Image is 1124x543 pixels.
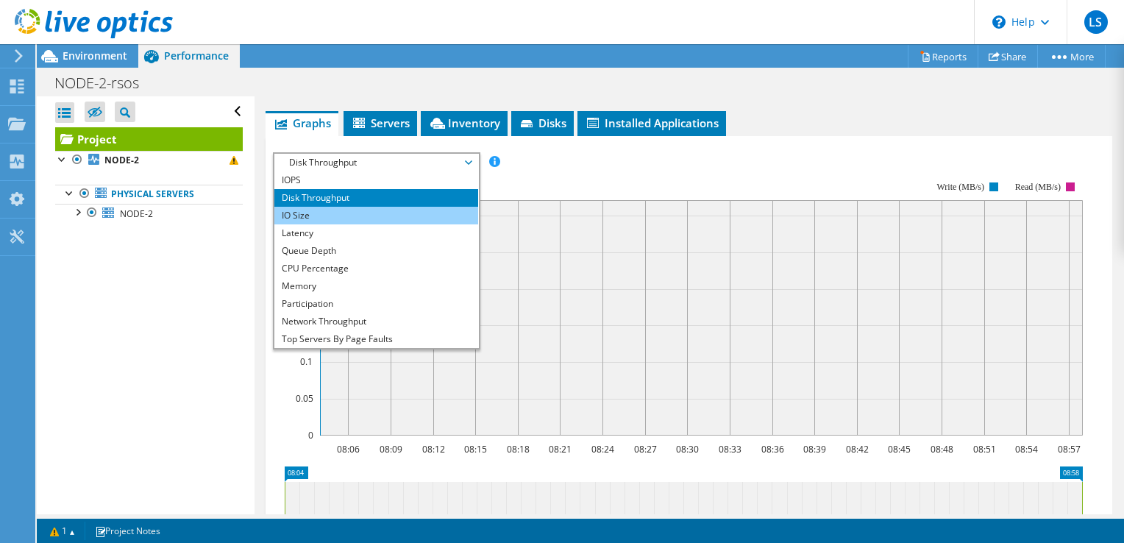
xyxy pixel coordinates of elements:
text: 08:39 [803,443,825,455]
a: Reports [908,45,978,68]
text: 08:18 [506,443,529,455]
svg: \n [992,15,1006,29]
li: Disk Throughput [274,189,478,207]
li: Queue Depth [274,242,478,260]
a: 1 [40,522,85,540]
a: NODE-2 [55,151,243,170]
text: 08:27 [633,443,656,455]
b: NODE-2 [104,154,139,166]
span: Environment [63,49,127,63]
li: Memory [274,277,478,295]
a: Physical Servers [55,185,243,204]
h1: NODE-2-rsos [48,75,162,91]
span: Installed Applications [585,116,719,130]
span: Graphs [273,116,331,130]
span: Servers [351,116,410,130]
text: 08:48 [930,443,953,455]
text: Read (MB/s) [1014,182,1060,192]
span: LS [1084,10,1108,34]
span: Performance [164,49,229,63]
text: 08:51 [972,443,995,455]
text: 08:54 [1014,443,1037,455]
span: Inventory [428,116,500,130]
text: 0 [308,429,313,441]
a: NODE-2 [55,204,243,223]
text: 08:57 [1057,443,1080,455]
li: IOPS [274,171,478,189]
a: More [1037,45,1106,68]
text: 08:36 [761,443,783,455]
li: IO Size [274,207,478,224]
a: Share [978,45,1038,68]
text: 08:09 [379,443,402,455]
text: 08:15 [463,443,486,455]
text: 08:33 [718,443,741,455]
text: 0.05 [296,392,313,405]
span: Disks [519,116,566,130]
text: 08:06 [336,443,359,455]
li: CPU Percentage [274,260,478,277]
li: Top Servers By Page Faults [274,330,478,348]
text: Write (MB/s) [936,182,984,192]
text: 08:24 [591,443,613,455]
text: 08:12 [421,443,444,455]
li: Latency [274,224,478,242]
a: Project Notes [85,522,171,540]
span: NODE-2 [120,207,153,220]
li: Participation [274,295,478,313]
text: 08:30 [675,443,698,455]
text: 0.1 [300,355,313,368]
text: 08:42 [845,443,868,455]
span: Disk Throughput [282,154,471,171]
li: Network Throughput [274,313,478,330]
text: 08:45 [887,443,910,455]
a: Project [55,127,243,151]
text: 08:21 [548,443,571,455]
